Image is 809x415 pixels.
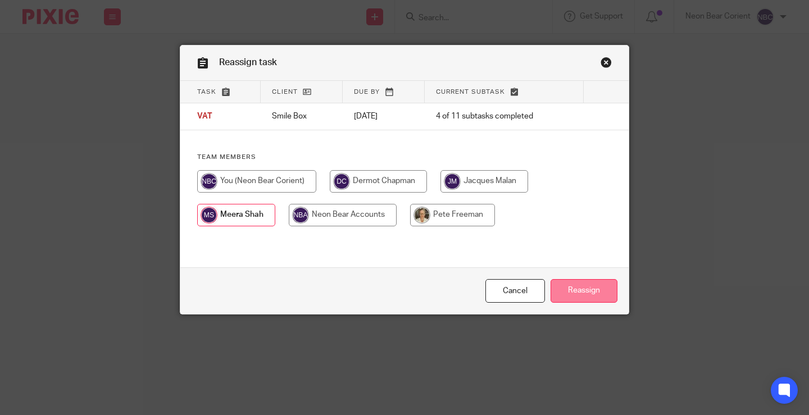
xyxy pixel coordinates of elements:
span: Current subtask [436,89,505,95]
h4: Team members [197,153,612,162]
a: Close this dialog window [485,279,545,303]
input: Reassign [551,279,617,303]
span: Task [197,89,216,95]
span: Reassign task [219,58,277,67]
span: Due by [354,89,380,95]
p: [DATE] [354,111,413,122]
span: Client [272,89,298,95]
a: Close this dialog window [601,57,612,72]
span: VAT [197,113,212,121]
td: 4 of 11 subtasks completed [425,103,584,130]
p: Smile Box [272,111,331,122]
